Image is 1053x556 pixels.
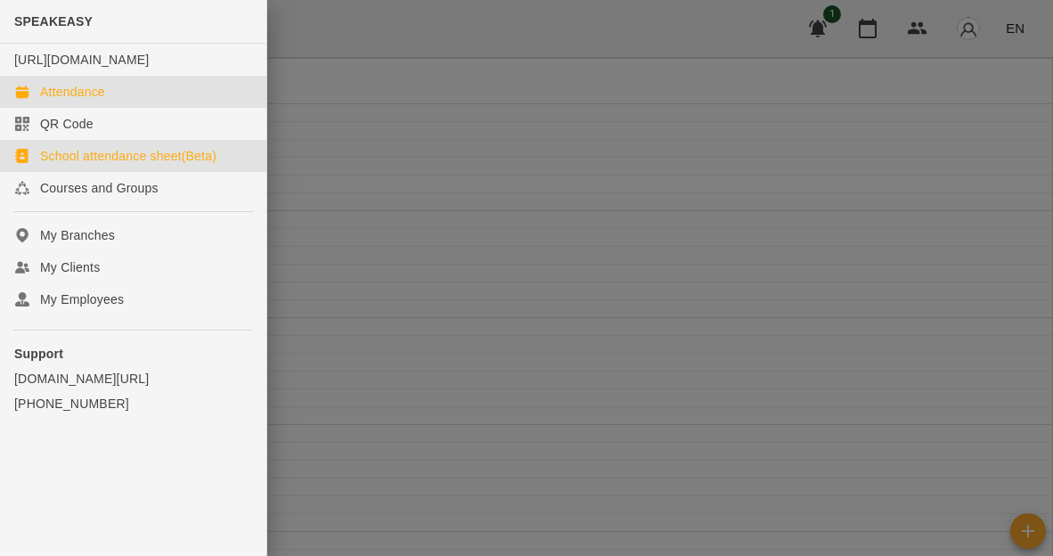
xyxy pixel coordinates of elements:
div: Courses and Groups [40,179,159,197]
a: [PHONE_NUMBER] [14,395,252,413]
div: Attendance [40,83,105,101]
div: QR Code [40,115,94,133]
span: SPEAKEASY [14,14,93,29]
div: My Clients [40,258,100,276]
p: Support [14,345,252,363]
a: [DOMAIN_NAME][URL] [14,370,252,388]
div: School attendance sheet(Beta) [40,147,216,165]
div: My Employees [40,290,124,308]
a: [URL][DOMAIN_NAME] [14,53,149,67]
div: My Branches [40,226,115,244]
